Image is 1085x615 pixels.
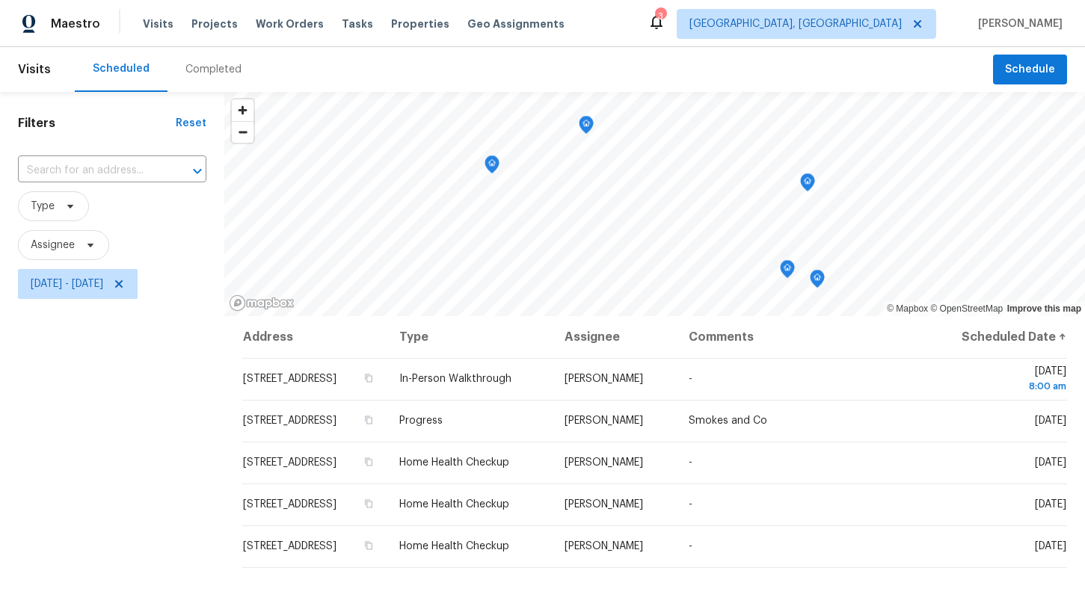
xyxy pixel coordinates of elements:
[780,260,795,283] div: Map marker
[565,457,643,468] span: [PERSON_NAME]
[176,116,206,131] div: Reset
[936,366,1066,394] span: [DATE]
[31,276,103,291] span: [DATE] - [DATE]
[399,499,509,510] span: Home Health Checkup
[31,199,55,214] span: Type
[362,455,375,469] button: Copy Address
[930,303,1003,314] a: OpenStreetMap
[243,374,336,384] span: [STREET_ADDRESS]
[232,121,253,143] button: Zoom out
[391,16,449,31] span: Properties
[689,499,692,510] span: -
[51,16,100,31] span: Maestro
[191,16,238,31] span: Projects
[242,316,387,358] th: Address
[187,161,208,182] button: Open
[565,499,643,510] span: [PERSON_NAME]
[1035,415,1066,426] span: [DATE]
[689,415,767,426] span: Smokes and Co
[387,316,553,358] th: Type
[1035,457,1066,468] span: [DATE]
[224,92,1085,316] canvas: Map
[485,155,500,179] div: Map marker
[399,374,511,384] span: In-Person Walkthrough
[677,316,924,358] th: Comments
[467,16,565,31] span: Geo Assignments
[936,379,1066,394] div: 8:00 am
[993,55,1067,85] button: Schedule
[579,116,594,139] div: Map marker
[689,374,692,384] span: -
[924,316,1067,358] th: Scheduled Date ↑
[31,238,75,253] span: Assignee
[1007,303,1081,314] a: Improve this map
[1035,499,1066,510] span: [DATE]
[655,9,666,24] div: 3
[243,457,336,468] span: [STREET_ADDRESS]
[143,16,173,31] span: Visits
[689,16,902,31] span: [GEOGRAPHIC_DATA], [GEOGRAPHIC_DATA]
[256,16,324,31] span: Work Orders
[229,294,295,312] a: Mapbox homepage
[399,541,509,551] span: Home Health Checkup
[362,497,375,510] button: Copy Address
[399,415,443,426] span: Progress
[399,457,509,468] span: Home Health Checkup
[565,415,643,426] span: [PERSON_NAME]
[1005,61,1055,79] span: Schedule
[243,541,336,551] span: [STREET_ADDRESS]
[185,62,242,77] div: Completed
[232,122,253,143] span: Zoom out
[800,173,815,197] div: Map marker
[972,16,1063,31] span: [PERSON_NAME]
[362,413,375,427] button: Copy Address
[689,541,692,551] span: -
[18,159,165,182] input: Search for an address...
[342,19,373,29] span: Tasks
[232,99,253,121] button: Zoom in
[362,371,375,385] button: Copy Address
[1035,541,1066,551] span: [DATE]
[18,53,51,86] span: Visits
[887,303,928,314] a: Mapbox
[362,539,375,552] button: Copy Address
[565,374,643,384] span: [PERSON_NAME]
[810,270,825,293] div: Map marker
[565,541,643,551] span: [PERSON_NAME]
[18,116,176,131] h1: Filters
[553,316,677,358] th: Assignee
[243,499,336,510] span: [STREET_ADDRESS]
[243,415,336,426] span: [STREET_ADDRESS]
[93,61,150,76] div: Scheduled
[689,457,692,468] span: -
